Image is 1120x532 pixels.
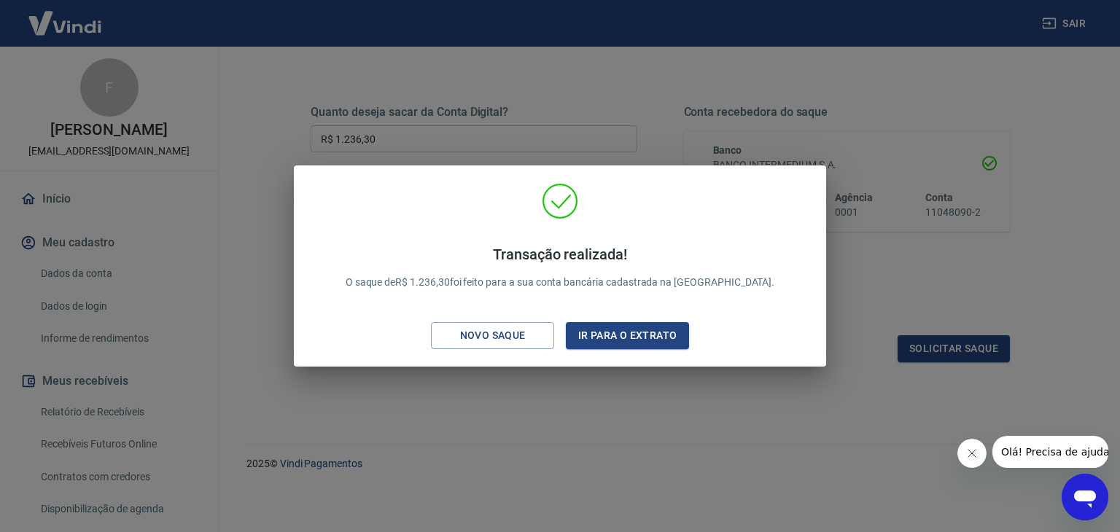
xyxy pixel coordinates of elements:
button: Novo saque [431,322,554,349]
p: O saque de R$ 1.236,30 foi feito para a sua conta bancária cadastrada na [GEOGRAPHIC_DATA]. [346,246,775,290]
h4: Transação realizada! [346,246,775,263]
iframe: Fechar mensagem [957,439,987,468]
div: Novo saque [443,326,543,345]
button: Ir para o extrato [566,322,689,349]
iframe: Botão para abrir a janela de mensagens [1062,474,1108,520]
iframe: Mensagem da empresa [992,436,1108,468]
span: Olá! Precisa de ajuda? [9,10,122,22]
